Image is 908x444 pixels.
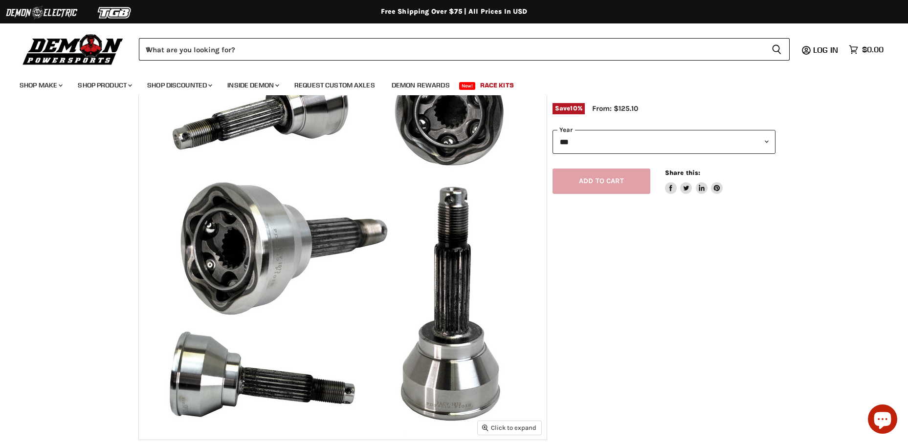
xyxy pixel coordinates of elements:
[139,32,547,440] img: IMAGE
[665,169,700,176] span: Share this:
[287,75,382,95] a: Request Custom Axles
[813,45,838,55] span: Log in
[482,424,536,431] span: Click to expand
[665,169,723,194] aside: Share this:
[553,103,585,114] span: Save %
[459,82,476,90] span: New!
[865,404,900,436] inbox-online-store-chat: Shopify online store chat
[764,38,790,61] button: Search
[63,7,845,16] div: Free Shipping Over $75 | All Prices In USD
[139,38,790,61] form: Product
[844,42,888,57] a: $0.00
[862,45,884,54] span: $0.00
[70,75,138,95] a: Shop Product
[140,75,218,95] a: Shop Discounted
[478,421,541,434] button: Click to expand
[592,104,638,113] span: From: $125.10
[809,45,844,54] a: Log in
[139,38,764,61] input: When autocomplete results are available use up and down arrows to review and enter to select
[5,3,78,22] img: Demon Electric Logo 2
[553,130,775,154] select: year
[220,75,285,95] a: Inside Demon
[12,75,68,95] a: Shop Make
[78,3,152,22] img: TGB Logo 2
[384,75,457,95] a: Demon Rewards
[20,32,127,66] img: Demon Powersports
[570,105,577,112] span: 10
[12,71,881,95] ul: Main menu
[473,75,521,95] a: Race Kits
